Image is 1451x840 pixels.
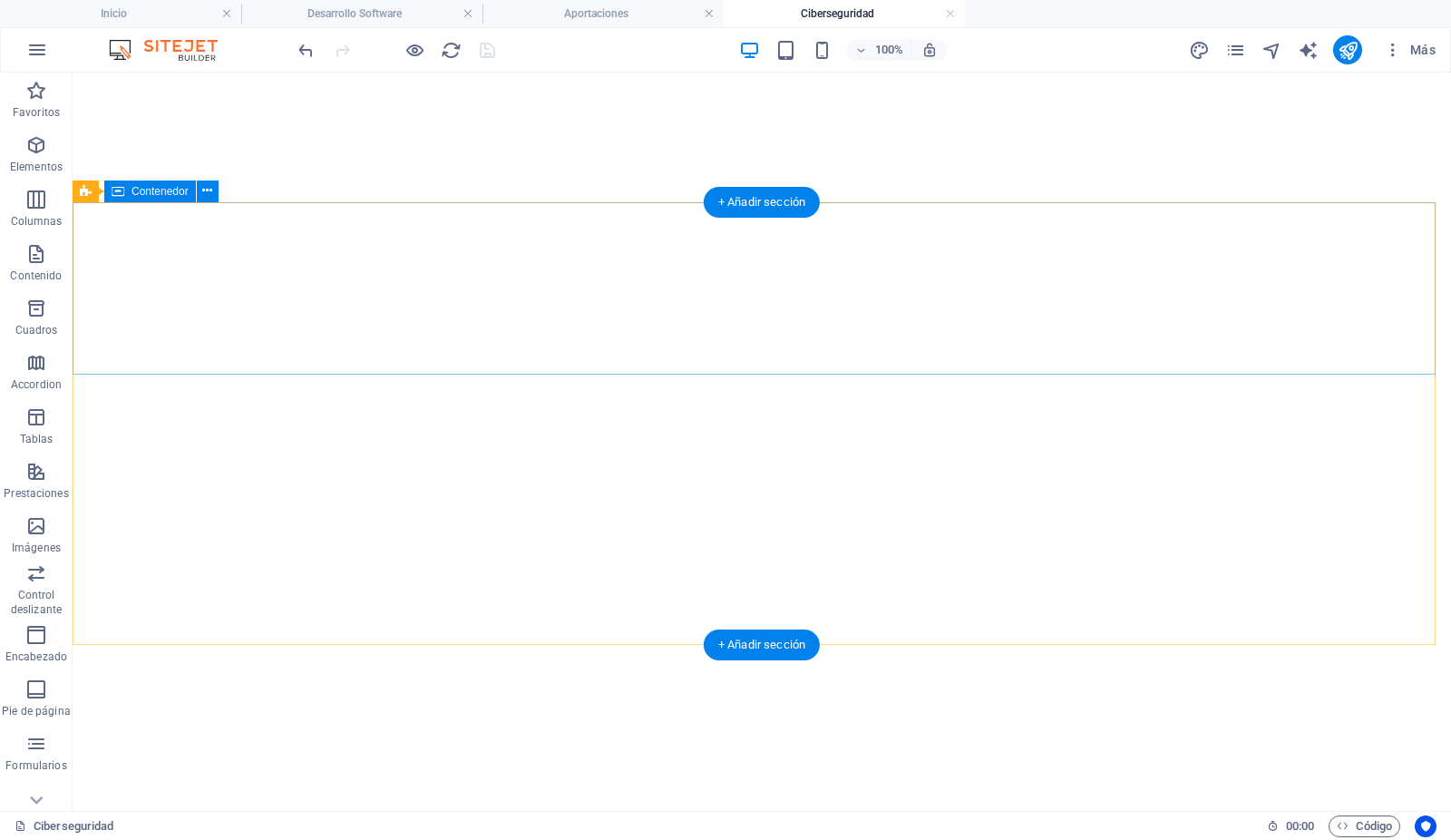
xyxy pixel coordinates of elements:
p: Elementos [10,160,63,174]
h4: Aportaciones [482,4,724,24]
button: text_generator [1297,39,1319,61]
div: + Añadir sección [704,187,820,218]
a: Haz clic para cancelar la selección y doble clic para abrir páginas [15,816,113,837]
button: Usercentrics [1415,816,1436,837]
i: AI Writer [1298,40,1319,61]
i: Deshacer: Cambiar distancia (Ctrl+Z) [296,40,316,61]
i: Páginas (Ctrl+Alt+S) [1225,40,1246,61]
button: 100% [847,39,911,61]
h4: Ciberseguridad [724,4,965,24]
span: Más [1384,41,1436,59]
i: Navegador [1261,40,1282,61]
p: Contenido [10,269,62,283]
button: Más [1377,35,1443,64]
p: Cuadros [15,323,58,337]
i: Volver a cargar página [441,40,462,61]
i: Publicar [1338,40,1358,61]
img: Editor Logo [104,39,240,61]
button: publish [1333,35,1362,64]
button: undo [295,39,316,61]
button: pages [1224,39,1246,61]
p: Columnas [11,214,63,229]
h6: Tiempo de la sesión [1267,816,1315,837]
span: : [1299,819,1301,833]
p: Favoritos [13,105,60,120]
p: Encabezado [5,650,67,664]
p: Formularios [5,758,66,773]
span: Contenedor [131,186,189,197]
h4: Desarrollo Software [241,4,482,24]
i: Diseño (Ctrl+Alt+Y) [1189,40,1210,61]
button: Código [1329,816,1400,837]
span: Código [1337,816,1392,837]
button: reload [440,39,462,61]
p: Tablas [20,432,54,446]
p: Prestaciones [4,486,68,501]
i: Al redimensionar, ajustar el nivel de zoom automáticamente para ajustarse al dispositivo elegido. [921,42,938,58]
p: Accordion [11,377,62,392]
button: design [1188,39,1210,61]
button: navigator [1261,39,1282,61]
p: Pie de página [2,704,70,718]
span: 00 00 [1286,816,1314,837]
p: Imágenes [12,541,61,555]
div: + Añadir sección [704,630,820,660]
h6: 100% [874,39,903,61]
